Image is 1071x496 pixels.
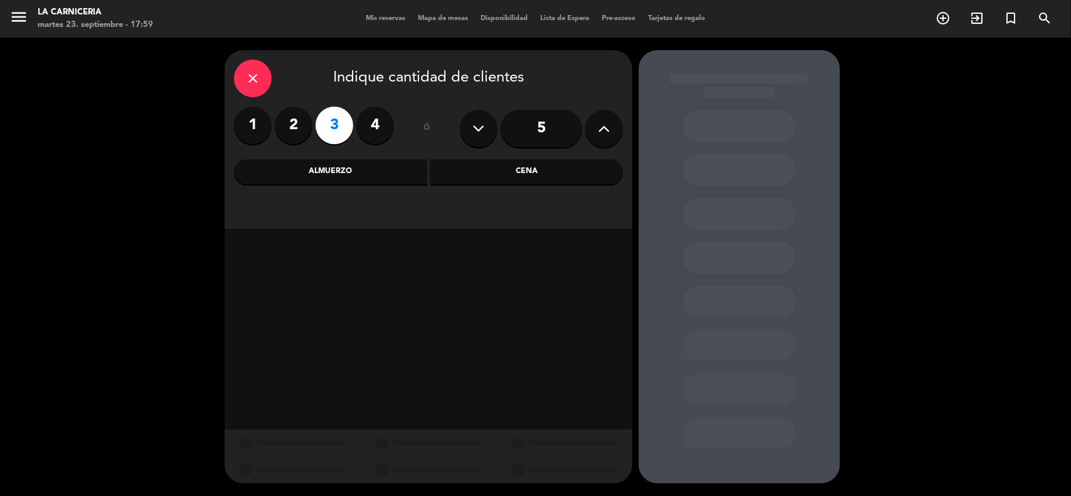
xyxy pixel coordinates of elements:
[234,107,272,144] label: 1
[38,19,153,31] div: martes 23. septiembre - 17:59
[534,15,595,22] span: Lista de Espera
[38,6,153,19] div: La Carniceria
[356,107,394,144] label: 4
[360,15,412,22] span: Mis reservas
[642,15,711,22] span: Tarjetas de regalo
[935,11,951,26] i: add_circle_outline
[407,107,447,150] div: ó
[430,159,624,184] div: Cena
[1037,11,1052,26] i: search
[234,60,623,97] div: Indique cantidad de clientes
[316,107,353,144] label: 3
[275,107,312,144] label: 2
[245,71,260,86] i: close
[474,15,534,22] span: Disponibilidad
[969,11,984,26] i: exit_to_app
[9,8,28,26] i: menu
[595,15,642,22] span: Pre-acceso
[234,159,427,184] div: Almuerzo
[412,15,474,22] span: Mapa de mesas
[1003,11,1018,26] i: turned_in_not
[9,8,28,31] button: menu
